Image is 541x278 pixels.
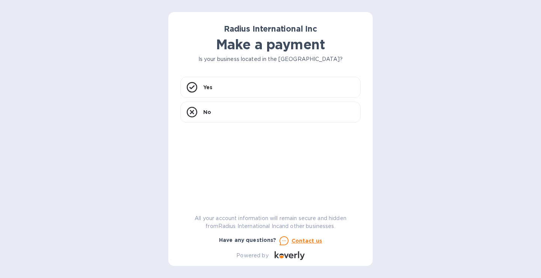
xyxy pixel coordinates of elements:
[219,237,277,243] b: Have any questions?
[292,238,322,244] u: Contact us
[203,108,211,116] p: No
[224,24,317,33] b: Radius International Inc
[180,55,361,63] p: Is your business located in the [GEOGRAPHIC_DATA]?
[236,252,268,260] p: Powered by
[203,84,212,91] p: Yes
[180,214,361,230] p: All your account information will remain secure and hidden from Radius International Inc and othe...
[180,36,361,52] h1: Make a payment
